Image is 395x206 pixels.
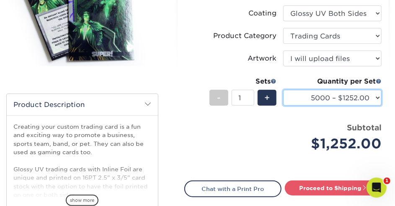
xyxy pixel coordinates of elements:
[248,53,276,64] div: Artwork
[283,76,382,86] div: Quantity per Set
[248,8,276,18] div: Coating
[347,123,382,132] strong: Subtotal
[184,181,281,197] a: Chat with a Print Pro
[264,92,270,104] span: +
[289,134,382,154] div: $1,252.00
[7,94,158,115] h2: Product Description
[217,92,221,104] span: -
[367,178,387,198] iframe: Intercom live chat
[384,178,390,184] span: 1
[285,181,382,196] a: Proceed to Shipping
[66,195,98,206] span: show more
[209,76,276,86] div: Sets
[213,31,276,41] div: Product Category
